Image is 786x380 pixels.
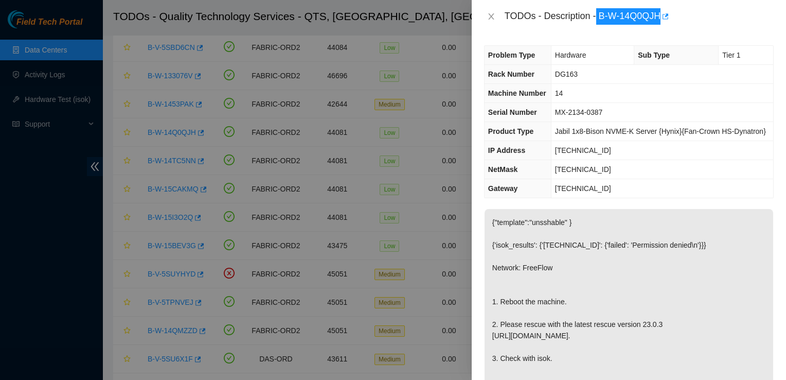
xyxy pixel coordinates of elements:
[555,108,603,116] span: MX-2134-0387
[487,12,495,21] span: close
[555,146,611,154] span: [TECHNICAL_ID]
[555,127,766,135] span: Jabil 1x8-Bison NVME-K Server {Hynix}{Fan-Crown HS-Dynatron}
[488,108,537,116] span: Serial Number
[555,70,578,78] span: DG163
[488,70,534,78] span: Rack Number
[488,184,518,193] span: Gateway
[505,8,774,25] div: TODOs - Description - B-W-14Q0QJH
[722,51,740,59] span: Tier 1
[555,184,611,193] span: [TECHNICAL_ID]
[488,89,546,97] span: Machine Number
[488,51,535,59] span: Problem Type
[638,51,670,59] span: Sub Type
[555,51,586,59] span: Hardware
[488,146,525,154] span: IP Address
[488,165,518,174] span: NetMask
[488,127,533,135] span: Product Type
[555,165,611,174] span: [TECHNICAL_ID]
[555,89,563,97] span: 14
[484,12,498,22] button: Close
